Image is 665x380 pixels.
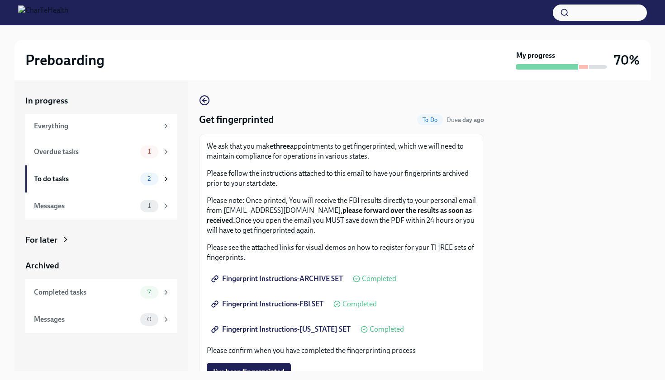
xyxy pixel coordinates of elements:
[34,121,158,131] div: Everything
[25,192,177,220] a: Messages1
[25,234,57,246] div: For later
[25,138,177,165] a: Overdue tasks1
[213,274,343,283] span: Fingerprint Instructions-ARCHIVE SET
[207,270,349,288] a: Fingerprint Instructions-ARCHIVE SET
[25,306,177,333] a: Messages0
[142,175,156,182] span: 2
[25,279,177,306] a: Completed tasks7
[199,113,274,127] h4: Get fingerprinted
[207,346,476,356] p: Please confirm when you have completed the fingerprinting process
[213,300,323,309] span: Fingerprint Instructions-FBI SET
[34,287,137,297] div: Completed tasks
[25,260,177,272] a: Archived
[34,174,137,184] div: To do tasks
[370,326,404,333] span: Completed
[25,51,104,69] h2: Preboarding
[25,165,177,192] a: To do tasks2
[34,314,137,324] div: Messages
[18,5,68,20] img: CharlieHealth
[142,289,156,296] span: 7
[207,141,476,161] p: We ask that you make appointments to get fingerprinted, which we will need to maintain compliance...
[342,300,377,308] span: Completed
[207,196,476,235] p: Please note: Once printed, You will receive the FBI results directly to your personal email from ...
[207,243,476,263] p: Please see the attached links for visual demos on how to register for your THREE sets of fingerpr...
[142,148,156,155] span: 1
[34,201,137,211] div: Messages
[213,325,351,334] span: Fingerprint Instructions-[US_STATE] SET
[417,117,443,123] span: To Do
[25,95,177,107] a: In progress
[207,295,330,313] a: Fingerprint Instructions-FBI SET
[516,51,555,61] strong: My progress
[458,116,484,124] strong: a day ago
[25,234,177,246] a: For later
[25,114,177,138] a: Everything
[213,367,285,376] span: I've been fingerprinted
[273,142,290,150] strong: three
[34,147,137,157] div: Overdue tasks
[446,116,484,124] span: August 11th, 2025 09:00
[446,116,484,124] span: Due
[362,275,396,282] span: Completed
[142,202,156,209] span: 1
[207,169,476,188] p: Please follow the instructions attached to this email to have your fingerprints archived prior to...
[142,316,157,323] span: 0
[207,320,357,338] a: Fingerprint Instructions-[US_STATE] SET
[614,52,640,68] h3: 70%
